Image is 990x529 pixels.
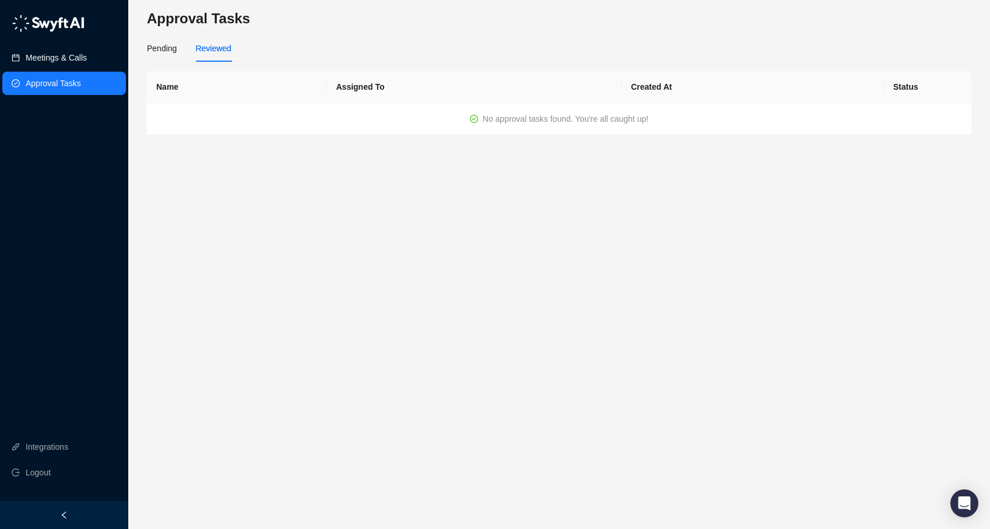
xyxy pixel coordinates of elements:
[195,42,231,55] div: Reviewed
[12,15,85,32] img: logo-05li4sbe.png
[26,435,68,459] a: Integrations
[884,71,971,103] th: Status
[26,72,81,95] a: Approval Tasks
[483,114,648,124] span: No approval tasks found. You're all caught up!
[12,468,20,477] span: logout
[327,71,622,103] th: Assigned To
[26,461,51,484] span: Logout
[622,71,884,103] th: Created At
[26,46,87,69] a: Meetings & Calls
[950,489,978,517] div: Open Intercom Messenger
[147,42,177,55] div: Pending
[60,511,68,519] span: left
[147,9,971,28] h3: Approval Tasks
[147,71,327,103] th: Name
